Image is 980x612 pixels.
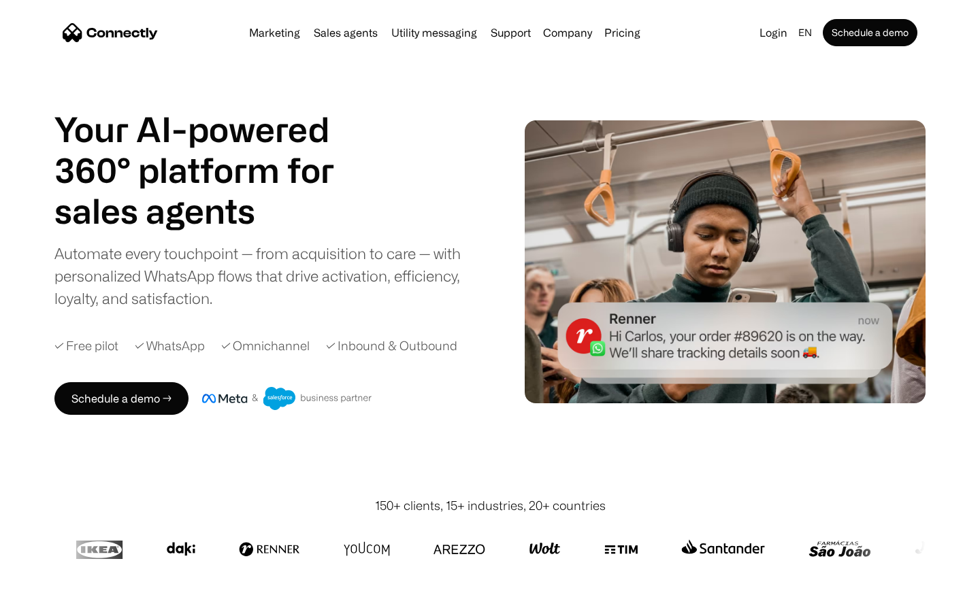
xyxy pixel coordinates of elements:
[54,242,483,309] div: Automate every touchpoint — from acquisition to care — with personalized WhatsApp flows that driv...
[54,109,367,190] h1: Your AI-powered 360° platform for
[308,27,383,38] a: Sales agents
[14,587,82,607] aside: Language selected: English
[135,337,205,355] div: ✓ WhatsApp
[27,588,82,607] ul: Language list
[54,382,189,415] a: Schedule a demo →
[54,190,367,231] h1: sales agents
[823,19,917,46] a: Schedule a demo
[599,27,646,38] a: Pricing
[375,496,606,515] div: 150+ clients, 15+ industries, 20+ countries
[326,337,457,355] div: ✓ Inbound & Outbound
[54,337,118,355] div: ✓ Free pilot
[244,27,306,38] a: Marketing
[485,27,536,38] a: Support
[386,27,483,38] a: Utility messaging
[543,23,592,42] div: Company
[221,337,310,355] div: ✓ Omnichannel
[202,387,372,410] img: Meta and Salesforce business partner badge.
[798,23,812,42] div: en
[754,23,793,42] a: Login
